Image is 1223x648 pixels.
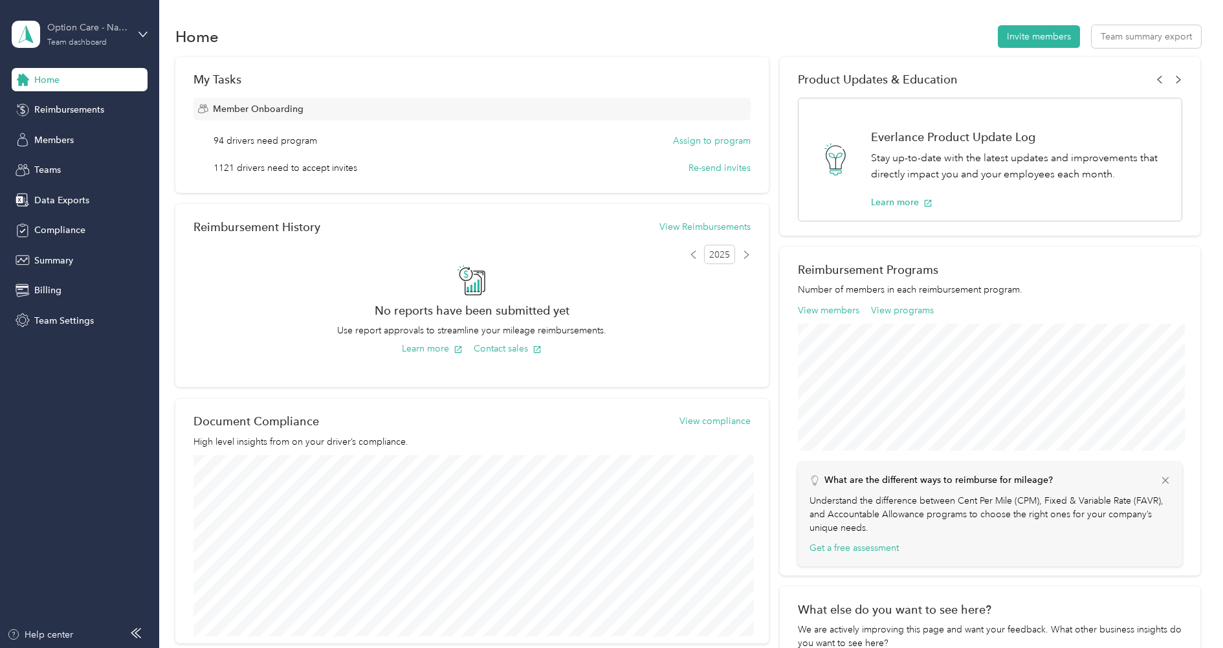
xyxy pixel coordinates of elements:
span: Member Onboarding [213,102,303,116]
p: What are the different ways to reimburse for mileage? [824,473,1053,487]
span: Members [34,133,74,147]
span: Reimbursements [34,103,104,117]
h2: No reports have been submitted yet [193,304,751,317]
h1: Everlance Product Update Log [871,130,1168,144]
iframe: Everlance-gr Chat Button Frame [1151,575,1223,648]
div: What else do you want to see here? [798,603,1182,616]
h2: Document Compliance [193,414,319,428]
button: Get a free assessment [810,541,899,555]
button: Invite members [998,25,1080,48]
button: Contact sales [474,342,542,355]
span: Data Exports [34,194,89,207]
p: Stay up-to-date with the latest updates and improvements that directly impact you and your employ... [871,150,1168,182]
button: Help center [7,628,73,642]
p: Understand the difference between Cent Per Mile (CPM), Fixed & Variable Rate (FAVR), and Accounta... [810,494,1171,535]
div: My Tasks [193,73,751,86]
h1: Home [175,30,219,43]
button: Learn more [871,196,932,209]
div: Team dashboard [47,39,107,47]
button: Re-send invites [689,161,751,175]
button: View programs [871,304,934,317]
span: Compliance [34,223,85,237]
span: 2025 [704,245,735,264]
span: 94 drivers need program [214,134,317,148]
span: Summary [34,254,73,267]
span: 1121 drivers need to accept invites [214,161,357,175]
span: Product Updates & Education [798,73,958,86]
p: Number of members in each reimbursement program. [798,283,1182,296]
button: Assign to program [673,134,751,148]
span: Home [34,73,60,87]
div: Option Care - Naven Health [47,21,128,34]
h2: Reimbursement History [193,220,320,234]
button: View Reimbursements [659,220,751,234]
button: Team summary export [1092,25,1201,48]
button: View members [798,304,859,317]
p: Use report approvals to streamline your mileage reimbursements. [193,324,751,337]
p: High level insights from on your driver’s compliance. [193,435,751,449]
button: Learn more [402,342,463,355]
button: View compliance [679,414,751,428]
h2: Reimbursement Programs [798,263,1182,276]
span: Billing [34,284,61,297]
span: Teams [34,163,61,177]
span: Team Settings [34,314,94,328]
